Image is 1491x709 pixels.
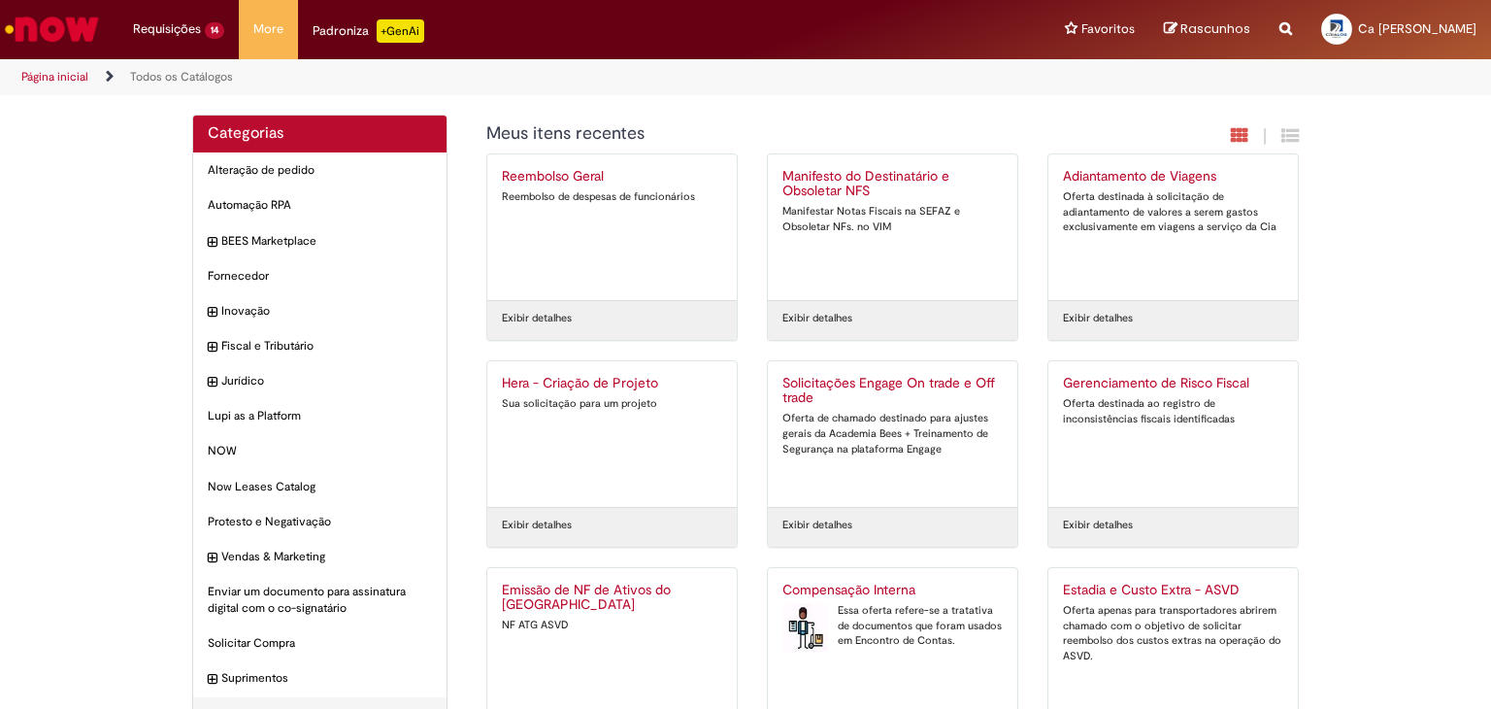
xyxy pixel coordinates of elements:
[253,19,283,39] span: More
[193,152,447,188] div: Alteração de pedido
[782,518,852,533] a: Exibir detalhes
[208,584,432,617] span: Enviar um documento para assinatura digital com o co-signatário
[221,549,432,565] span: Vendas & Marketing
[1231,126,1248,145] i: Exibição em cartão
[193,539,447,575] div: expandir categoria Vendas & Marketing Vendas & Marketing
[486,124,1089,144] h1: {"description":"","title":"Meus itens recentes"} Categoria
[502,169,722,185] h2: Reembolso Geral
[208,549,216,568] i: expandir categoria Vendas & Marketing
[502,376,722,391] h2: Hera - Criação de Projeto
[1063,169,1283,185] h2: Adiantamento de Viagens
[193,152,447,696] ul: Categorias
[782,169,1003,200] h2: Manifesto do Destinatário e Obsoletar NFS
[2,10,102,49] img: ServiceNow
[1063,376,1283,391] h2: Gerenciamento de Risco Fiscal
[208,670,216,690] i: expandir categoria Suprimentos
[130,69,233,84] a: Todos os Catálogos
[502,618,722,633] div: NF ATG ASVD
[193,625,447,661] div: Solicitar Compra
[221,373,432,389] span: Jurídico
[208,635,432,652] span: Solicitar Compra
[193,574,447,626] div: Enviar um documento para assinatura digital com o co-signatário
[1358,20,1476,37] span: Ca [PERSON_NAME]
[221,233,432,250] span: BEES Marketplace
[193,660,447,696] div: expandir categoria Suprimentos Suprimentos
[208,303,216,322] i: expandir categoria Inovação
[782,583,1003,598] h2: Compensação Interna
[193,223,447,259] div: expandir categoria BEES Marketplace BEES Marketplace
[193,398,447,434] div: Lupi as a Platform
[782,603,1003,649] div: Essa oferta refere-se a tratativa de documentos que foram usados em Encontro de Contas.
[208,514,432,530] span: Protesto e Negativação
[133,19,201,39] span: Requisições
[1063,603,1283,664] div: Oferta apenas para transportadores abrirem chamado com o objetivo de solicitar reembolso dos cust...
[1063,518,1133,533] a: Exibir detalhes
[208,197,432,214] span: Automação RPA
[193,504,447,540] div: Protesto e Negativação
[193,328,447,364] div: expandir categoria Fiscal e Tributário Fiscal e Tributário
[782,311,852,326] a: Exibir detalhes
[1263,125,1267,148] span: |
[1180,19,1250,38] span: Rascunhos
[1081,19,1135,39] span: Favoritos
[193,258,447,294] div: Fornecedor
[487,154,737,300] a: Reembolso Geral Reembolso de despesas de funcionários
[377,19,424,43] p: +GenAi
[782,204,1003,234] div: Manifestar Notas Fiscais na SEFAZ e Obsoletar NFs. no VIM
[1063,396,1283,426] div: Oferta destinada ao registro de inconsistências fiscais identificadas
[768,154,1017,300] a: Manifesto do Destinatário e Obsoletar NFS Manifestar Notas Fiscais na SEFAZ e Obsoletar NFs. no VIM
[1281,126,1299,145] i: Exibição de grade
[1164,20,1250,39] a: Rascunhos
[208,338,216,357] i: expandir categoria Fiscal e Tributário
[502,396,722,412] div: Sua solicitação para um projeto
[502,311,572,326] a: Exibir detalhes
[208,443,432,459] span: NOW
[208,408,432,424] span: Lupi as a Platform
[782,411,1003,456] div: Oferta de chamado destinado para ajustes gerais da Academia Bees + Treinamento de Segurança na pl...
[502,518,572,533] a: Exibir detalhes
[1048,154,1298,300] a: Adiantamento de Viagens Oferta destinada à solicitação de adiantamento de valores a serem gastos ...
[193,187,447,223] div: Automação RPA
[193,293,447,329] div: expandir categoria Inovação Inovação
[1063,311,1133,326] a: Exibir detalhes
[221,303,432,320] span: Inovação
[208,268,432,285] span: Fornecedor
[1048,361,1298,507] a: Gerenciamento de Risco Fiscal Oferta destinada ao registro de inconsistências fiscais identificadas
[208,162,432,179] span: Alteração de pedido
[208,373,216,392] i: expandir categoria Jurídico
[1063,189,1283,235] div: Oferta destinada à solicitação de adiantamento de valores a serem gastos exclusivamente em viagen...
[1063,583,1283,598] h2: Estadia e Custo Extra - ASVD
[221,338,432,354] span: Fiscal e Tributário
[193,363,447,399] div: expandir categoria Jurídico Jurídico
[15,59,979,95] ul: Trilhas de página
[782,603,828,652] img: Compensação Interna
[502,189,722,205] div: Reembolso de despesas de funcionários
[782,376,1003,407] h2: Solicitações Engage On trade e Off trade
[193,469,447,505] div: Now Leases Catalog
[502,583,722,614] h2: Emissão de NF de Ativos do ASVD
[193,433,447,469] div: NOW
[768,361,1017,507] a: Solicitações Engage On trade e Off trade Oferta de chamado destinado para ajustes gerais da Acade...
[21,69,88,84] a: Página inicial
[208,479,432,495] span: Now Leases Catalog
[205,22,224,39] span: 14
[208,233,216,253] i: expandir categoria BEES Marketplace
[208,125,432,143] h2: Categorias
[221,670,432,687] span: Suprimentos
[487,361,737,507] a: Hera - Criação de Projeto Sua solicitação para um projeto
[313,19,424,43] div: Padroniza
